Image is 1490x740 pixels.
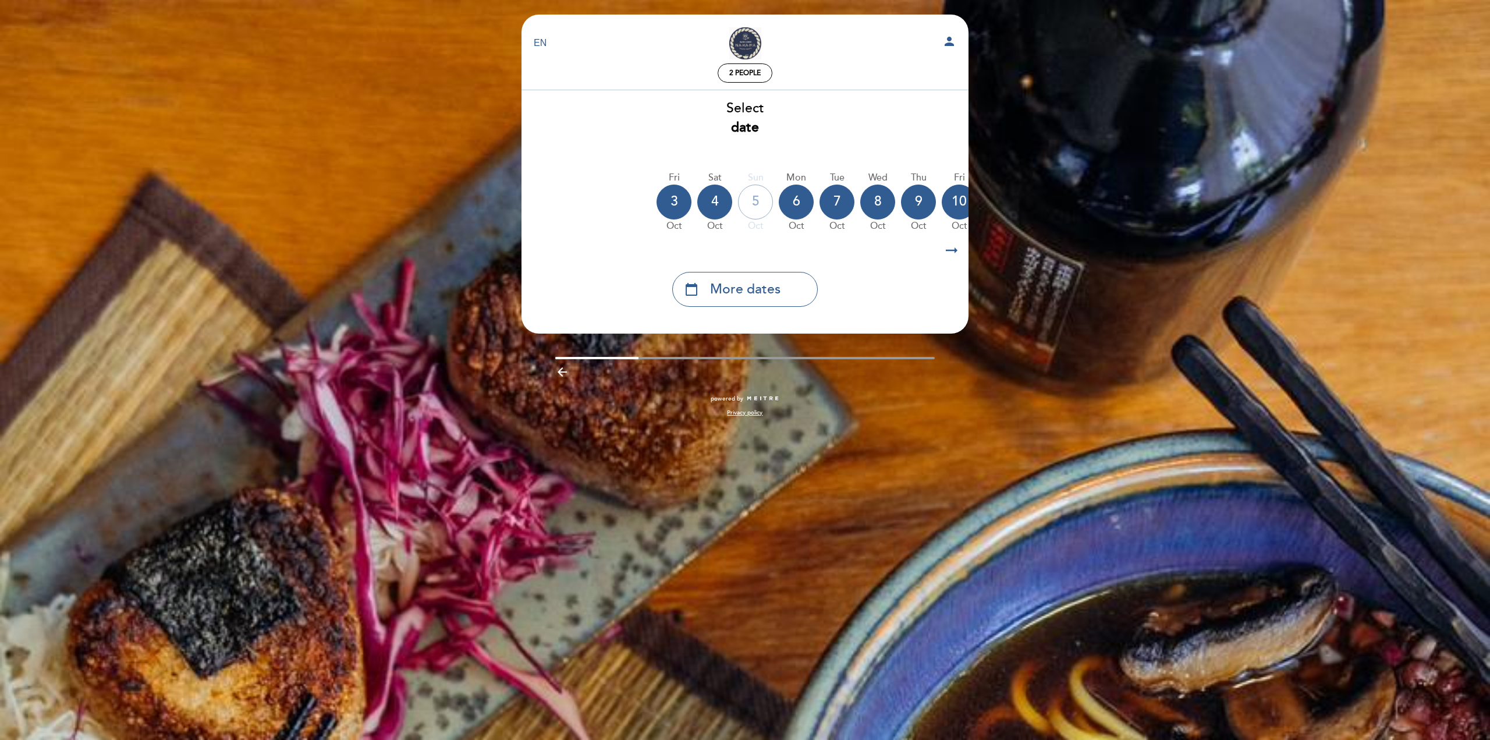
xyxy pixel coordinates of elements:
div: 9 [901,185,936,219]
div: Oct [779,219,814,233]
span: 2 people [729,69,761,77]
div: Fri [942,171,977,185]
div: 7 [819,185,854,219]
div: 5 [738,185,773,219]
div: 3 [657,185,691,219]
div: Sat [697,171,732,185]
div: Thu [901,171,936,185]
i: calendar_today [684,279,698,299]
div: Oct [738,219,773,233]
span: More dates [710,280,781,299]
i: arrow_backward [555,365,569,379]
a: Privacy policy [727,409,762,417]
div: Oct [860,219,895,233]
div: Sun [738,171,773,185]
div: Oct [819,219,854,233]
div: Oct [942,219,977,233]
div: 10 [942,185,977,219]
i: arrow_right_alt [943,238,960,263]
a: powered by [711,395,779,403]
div: Oct [657,219,691,233]
div: Fri [657,171,691,185]
div: 4 [697,185,732,219]
div: 8 [860,185,895,219]
img: MEITRE [746,396,779,402]
button: person [942,34,956,52]
span: powered by [711,395,743,403]
div: Select [521,99,969,137]
b: date [731,119,759,136]
div: Wed [860,171,895,185]
div: 6 [779,185,814,219]
div: Oct [901,219,936,233]
div: Tue [819,171,854,185]
div: Mon [779,171,814,185]
a: [PERSON_NAME] [672,27,818,59]
i: person [942,34,956,48]
div: Oct [697,219,732,233]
